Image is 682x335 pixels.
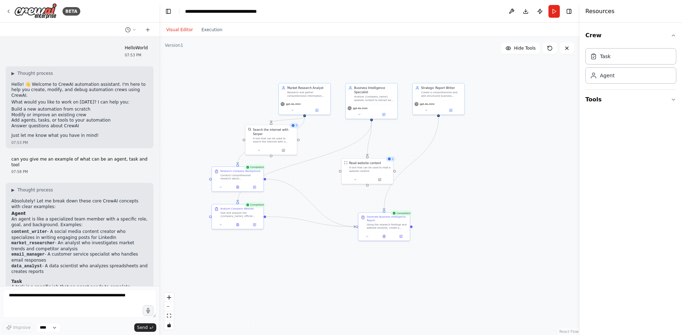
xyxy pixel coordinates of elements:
[220,207,254,210] div: Analyze Company Website
[142,26,153,34] button: Start a new chat
[11,240,148,252] li: - An analyst who investigates market trends and competitor analysis
[421,86,462,90] div: Strategic Report Writer
[11,187,15,193] span: ▶
[420,102,434,106] span: gpt-4o-mini
[11,71,15,76] span: ▶
[305,108,329,113] button: Open in side panel
[585,90,676,110] button: Tools
[269,117,307,122] g: Edge from b58334d8-f95c-4d80-ae8b-a9b17f514db0 to 93b63b19-6daf-4719-a52f-1b98e51a2e4c
[11,107,148,112] li: Build a new automation from scratch
[11,217,148,228] p: An agent is like a specialized team member with a specific role, goal, and background. Examples:
[585,26,676,45] button: Crew
[165,43,183,48] div: Version 1
[394,234,408,239] button: Open in side panel
[11,199,148,210] p: Absolutely! Let me break down these core CrewAI concepts with clear examples:
[11,140,148,145] div: 07:53 PM
[197,26,227,34] button: Execution
[349,166,391,173] div: A tool that can be used to read a website content.
[358,212,410,241] div: CompletedGenerate Business Intelligence ReportUsing the research findings and website analysis, c...
[122,26,139,34] button: Switch to previous chat
[287,91,328,97] div: Research and gather comprehensive information about {company_name}, including their business mode...
[17,187,53,193] span: Thought process
[11,229,148,240] li: - A social media content creator who specializes in writing engaging posts for LinkedIn
[354,95,395,102] div: Analyze {company_name} website content to extract key business information, services, and competi...
[372,112,396,117] button: Open in side panel
[211,167,264,192] div: CompletedResearch Company BackgroundConduct comprehensive research about {company_name} using web...
[349,161,381,165] div: Read website content
[236,121,374,202] g: Edge from edc22c2e-aa0e-49db-9396-91b73621e25c to 198bd7f0-16a6-4acd-a805-3d51dfca4ad9
[244,165,266,170] div: Completed
[271,148,295,153] button: Open in side panel
[501,43,540,54] button: Hide Tools
[367,215,407,222] div: Generate Business Intelligence Report
[11,264,42,269] code: data_analyst
[585,7,615,16] h4: Resources
[11,100,148,105] p: What would you like to work on [DATE]? I can help you:
[11,252,45,257] code: email_manager
[164,311,174,320] button: fit view
[11,112,148,118] li: Modify or improve an existing crew
[13,325,31,330] span: Improve
[17,71,53,76] span: Thought process
[439,108,463,113] button: Open in side panel
[11,252,148,263] li: - A customer service specialist who handles email responses
[266,214,356,229] g: Edge from 198bd7f0-16a6-4acd-a805-3d51dfca4ad9 to cda3300b-28a5-4bb7-9734-f08624acb303
[353,107,368,110] span: gpt-4o-mini
[247,222,261,227] button: Open in side panel
[11,229,47,234] code: content_writer
[367,223,407,230] div: Using the research findings and website analysis, create a comprehensive business intelligence re...
[3,323,34,332] button: Improve
[229,185,247,190] button: View output
[11,123,148,129] li: Answer questions about CrewAI
[134,323,156,332] button: Send
[266,177,356,229] g: Edge from 18e5679d-9bee-4d0c-bf9b-c33557135c38 to cda3300b-28a5-4bb7-9734-f08624acb303
[278,83,331,115] div: Market Research AnalystResearch and gather comprehensive information about {company_name}, includ...
[392,157,393,161] span: 1
[162,26,197,34] button: Visual Editor
[125,45,148,51] p: HelloWorld
[600,72,615,79] div: Agent
[514,45,536,51] span: Hide Tools
[220,174,261,180] div: Conduct comprehensive research about {company_name} using web search. Focus on: company history, ...
[211,204,264,229] div: CompletedAnalyze Company WebsiteVisit and analyze the {company_name} official website at {company...
[287,86,328,90] div: Market Research Analyst
[11,133,148,139] p: Just let me know what you have in mind!
[253,137,294,144] div: A tool that can be used to search the internet with a search_query. Supports different search typ...
[248,128,251,131] img: SerperDevTool
[296,124,297,127] span: 3
[365,121,374,156] g: Edge from edc22c2e-aa0e-49db-9396-91b73621e25c to b73715b1-f111-4d2e-819d-fd9490b72f2f
[11,71,53,76] button: ▶Thought process
[11,118,148,123] li: Add agents, tasks, or tools to your automation
[229,222,247,227] button: View output
[143,305,153,316] button: Click to speak your automation idea
[286,102,301,106] span: gpt-4o-mini
[245,125,297,155] div: 3SerperDevToolSearch the internet with SerperA tool that can be used to search the internet with ...
[11,82,148,99] p: Hello! 👋 Welcome to CrewAI automation assistant. I'm here to help you create, modify, and debug a...
[11,279,22,284] strong: Task
[247,185,261,190] button: Open in side panel
[341,158,394,184] div: 1ScrapeWebsiteToolRead website contentA tool that can be used to read a website content.
[164,320,174,330] button: toggle interactivity
[412,83,465,115] div: Strategic Report WriterCreate a comprehensive and well-structured business intelligence report ab...
[11,187,53,193] button: ▶Thought process
[14,3,57,19] img: Logo
[11,169,148,174] div: 07:58 PM
[11,241,55,246] code: market_researcher
[244,202,266,207] div: Completed
[164,302,174,311] button: zoom out
[585,45,676,89] div: Crew
[11,157,148,168] p: can you give me an example of what can be an agent, task and tool
[11,284,148,295] p: A task is a specific job that an agent needs to complete. Examples:
[125,52,148,58] div: 07:53 PM
[368,177,391,182] button: Open in side panel
[354,86,395,94] div: Business Intelligence Specialist
[164,293,174,330] div: React Flow controls
[421,91,462,97] div: Create a comprehensive and well-structured business intelligence report about {company_name} that...
[185,8,257,15] nav: breadcrumb
[344,161,347,164] img: ScrapeWebsiteTool
[391,211,412,216] div: Completed
[164,293,174,302] button: zoom in
[253,128,294,136] div: Search the internet with Serper
[11,263,148,275] li: - A data scientist who analyzes spreadsheets and creates reports
[600,53,611,60] div: Task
